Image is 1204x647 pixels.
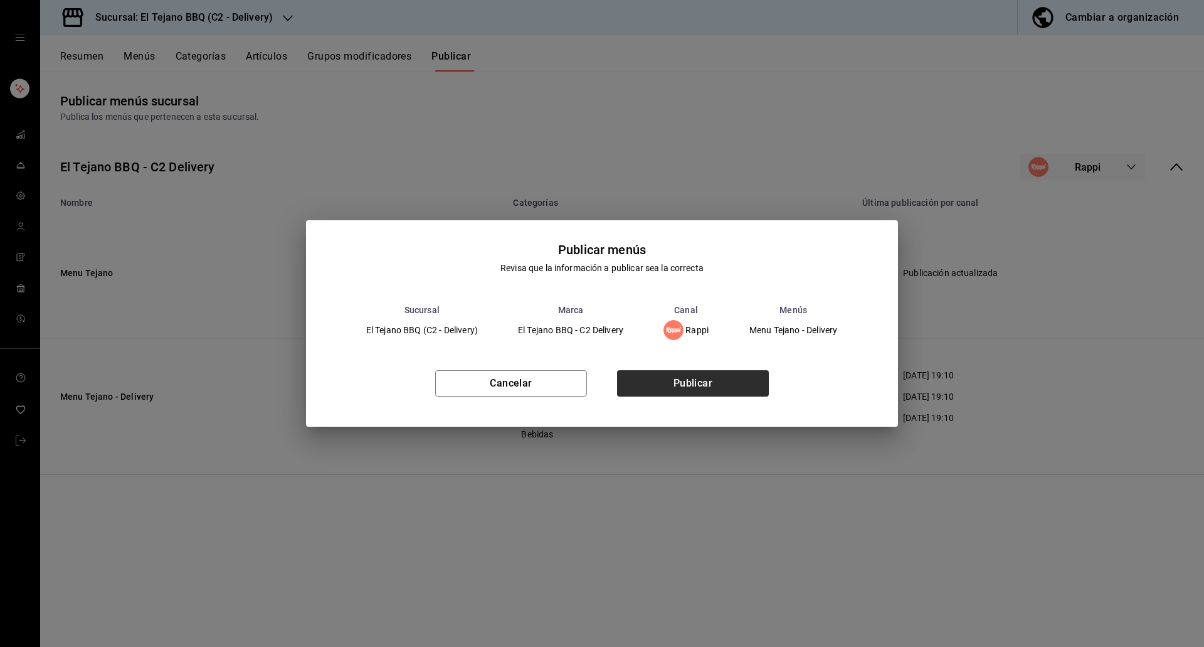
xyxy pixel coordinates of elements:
[346,315,498,345] td: El Tejano BBQ (C2 - Delivery)
[498,315,643,345] td: El Tejano BBQ - C2 Delivery
[729,305,858,315] th: Menús
[498,305,643,315] th: Marca
[558,240,646,259] div: Publicar menús
[435,370,587,397] button: Cancelar
[663,320,709,340] div: Rappi
[749,326,837,334] span: Menu Tejano - Delivery
[643,305,729,315] th: Canal
[500,262,704,275] div: Revisa que la información a publicar sea la correcta
[346,305,498,315] th: Sucursal
[617,370,769,397] button: Publicar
